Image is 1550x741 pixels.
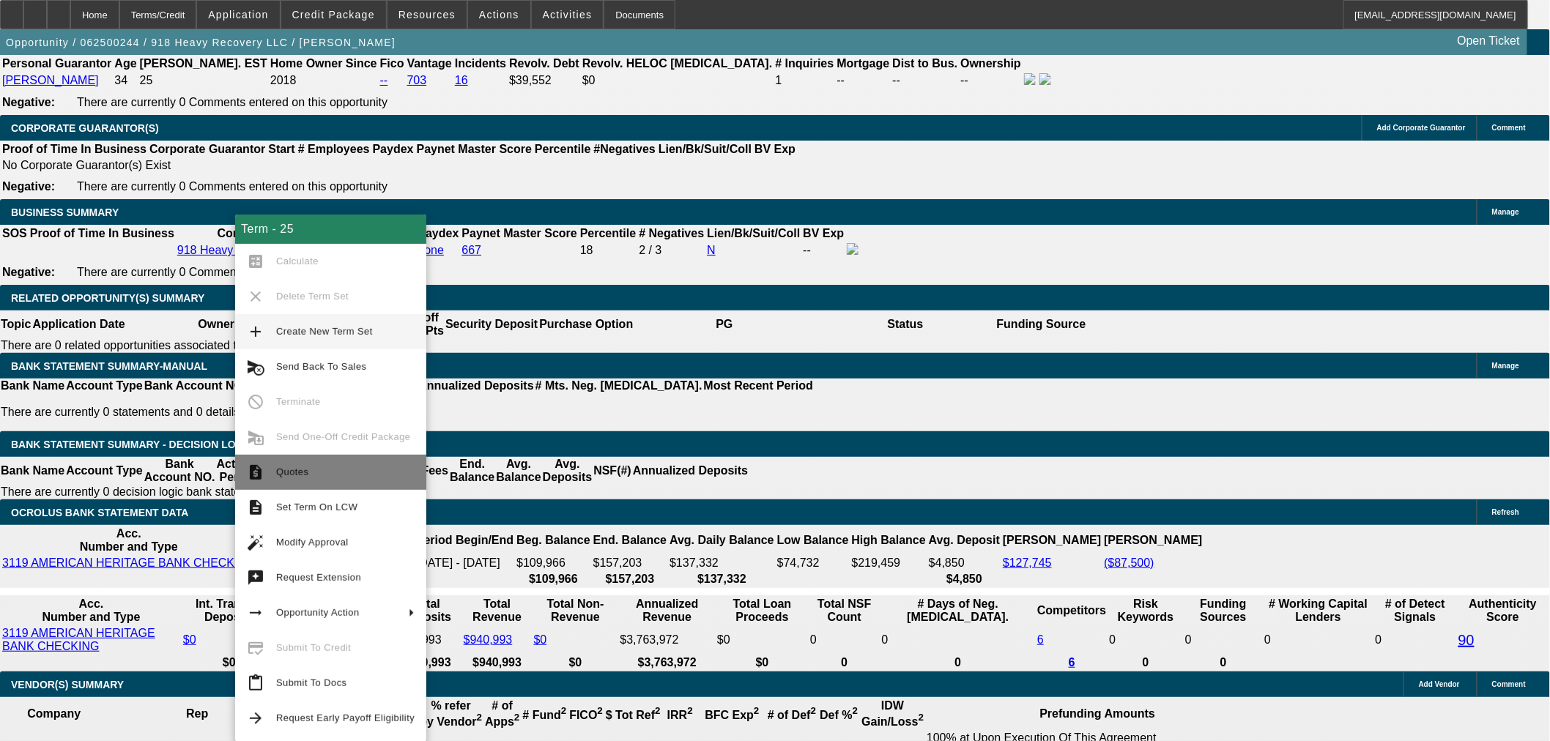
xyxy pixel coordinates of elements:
[495,457,541,485] th: Avg. Balance
[268,143,294,155] b: Start
[514,712,519,723] sup: 2
[462,244,482,256] a: 667
[1377,124,1466,132] span: Add Corporate Guarantor
[620,597,716,625] th: Annualized Revenue
[247,499,264,516] mat-icon: description
[1492,680,1526,688] span: Comment
[182,655,276,670] th: $0
[126,310,307,338] th: Owner
[417,143,532,155] b: Paynet Master Score
[462,227,577,239] b: Paynet Master Score
[182,597,276,625] th: Int. Transfer Deposits
[1,158,802,173] td: No Corporate Guarantor(s) Exist
[479,9,519,21] span: Actions
[534,633,547,646] a: $0
[535,379,703,393] th: # Mts. Neg. [MEDICAL_DATA].
[218,227,271,239] b: Company
[380,57,404,70] b: Fico
[996,310,1087,338] th: Funding Source
[77,180,387,193] span: There are currently 0 Comments entered on this opportunity
[270,74,297,86] span: 2018
[516,526,590,554] th: Beg. Balance
[716,626,808,654] td: $0
[281,1,386,29] button: Credit Package
[533,597,618,625] th: Total Non-Revenue
[669,526,775,554] th: Avg. Daily Balance
[11,206,119,218] span: BUSINESS SUMMARY
[533,655,618,670] th: $0
[881,626,1036,654] td: 0
[11,292,204,304] span: RELATED OPPORTUNITY(S) SUMMARY
[485,699,519,728] b: # of Apps
[421,457,449,485] th: Fees
[509,57,579,70] b: Revolv. Debt
[114,57,136,70] b: Age
[1375,626,1456,654] td: 0
[815,310,996,338] th: Status
[632,457,749,485] th: Annualized Deposits
[276,326,373,337] span: Create New Term Set
[183,633,196,646] a: $0
[177,244,311,256] a: 918 Heavy Recovery LLC
[11,679,124,690] span: VENDOR(S) SUMMARY
[523,709,567,721] b: # Fund
[247,534,264,551] mat-icon: auto_fix_high
[1,406,813,419] p: There are currently 0 statements and 0 details entered on this opportunity
[508,72,580,89] td: $39,552
[298,143,370,155] b: # Employees
[415,526,514,554] th: Period Begin/End
[809,655,879,670] th: 0
[893,57,958,70] b: Dist to Bus.
[543,9,593,21] span: Activities
[11,360,207,372] span: BANK STATEMENT SUMMARY-MANUAL
[703,379,814,393] th: Most Recent Period
[270,57,377,70] b: Home Owner Since
[392,655,461,670] th: $940,993
[1108,597,1183,625] th: Risk Keywords
[11,122,159,134] span: CORPORATE GUARANTOR(S)
[639,244,704,257] div: 2 / 3
[418,227,459,239] b: Paydex
[11,507,188,518] span: OCROLUS BANK STATEMENT DATA
[420,699,482,728] b: % refer by Vendor
[2,627,155,652] a: 3119 AMERICAN HERITAGE BANK CHECKING
[247,604,264,622] mat-icon: arrow_right_alt
[463,597,532,625] th: Total Revenue
[594,143,656,155] b: #Negatives
[598,706,603,717] sup: 2
[1492,362,1519,370] span: Manage
[455,74,468,86] a: 16
[687,706,692,717] sup: 2
[1419,680,1460,688] span: Add Vendor
[809,626,879,654] td: 0
[139,72,268,89] td: 25
[851,556,927,570] td: $219,459
[1002,526,1102,554] th: [PERSON_NAME]
[276,712,415,723] span: Request Early Payoff Eligibility
[1458,597,1549,625] th: Authenticity Score
[775,57,834,70] b: # Inquiries
[776,556,850,570] td: $74,732
[149,143,265,155] b: Corporate Guarantor
[928,572,1001,587] th: $4,850
[31,310,125,338] th: Application Date
[535,143,590,155] b: Percentile
[1037,633,1044,646] a: 6
[1184,597,1262,625] th: Funding Sources
[960,72,1022,89] td: --
[407,74,427,86] a: 703
[235,215,426,244] div: Term - 25
[2,57,111,70] b: Personal Guarantor
[197,1,279,29] button: Application
[407,57,452,70] b: Vantage
[77,96,387,108] span: There are currently 0 Comments entered on this opportunity
[516,572,590,587] th: $109,966
[1,526,256,554] th: Acc. Number and Type
[418,379,534,393] th: Annualized Deposits
[837,57,890,70] b: Mortgage
[276,361,366,372] span: Send Back To Sales
[669,572,775,587] th: $137,332
[2,556,256,569] a: 3119 AMERICAN HERITAGE BANK CHECKING
[276,677,346,688] span: Submit To Docs
[208,9,268,21] span: Application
